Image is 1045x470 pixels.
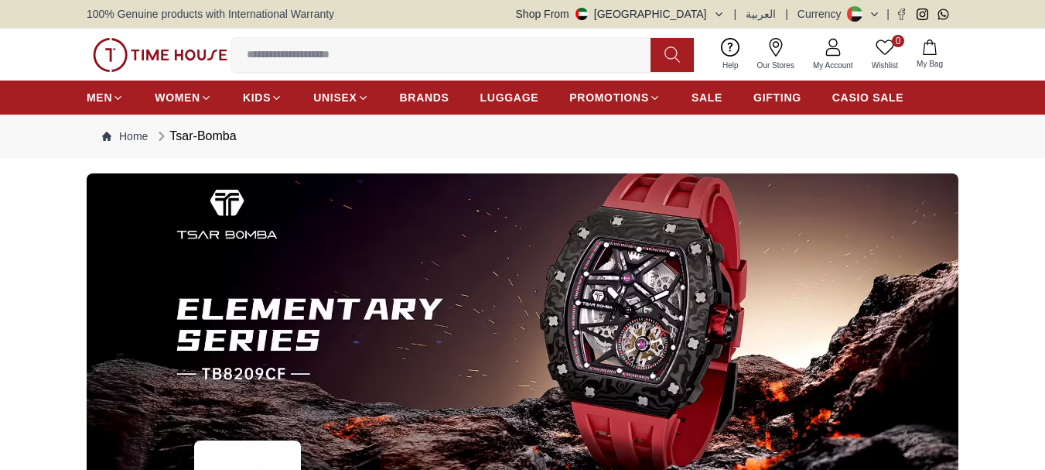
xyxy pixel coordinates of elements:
button: العربية [746,6,776,22]
span: PROMOTIONS [569,90,649,105]
span: KIDS [243,90,271,105]
a: KIDS [243,84,282,111]
span: CASIO SALE [832,90,904,105]
span: | [734,6,737,22]
a: PROMOTIONS [569,84,661,111]
a: SALE [692,84,722,111]
span: Help [716,60,745,71]
img: United Arab Emirates [575,8,588,20]
a: 0Wishlist [862,35,907,74]
div: Tsar-Bomba [154,127,236,146]
span: Our Stores [751,60,801,71]
span: 100% Genuine products with International Warranty [87,6,334,22]
button: My Bag [907,36,952,73]
img: ... [93,38,227,72]
a: CASIO SALE [832,84,904,111]
span: UNISEX [313,90,357,105]
span: LUGGAGE [480,90,539,105]
a: Our Stores [748,35,804,74]
a: LUGGAGE [480,84,539,111]
a: Home [102,129,148,144]
span: My Account [807,60,859,71]
span: Wishlist [866,60,904,71]
a: Help [713,35,748,74]
nav: Breadcrumb [87,115,958,158]
span: GIFTING [753,90,801,105]
button: Shop From[GEOGRAPHIC_DATA] [516,6,725,22]
a: GIFTING [753,84,801,111]
span: BRANDS [400,90,449,105]
a: WOMEN [155,84,212,111]
a: BRANDS [400,84,449,111]
span: | [886,6,890,22]
a: Instagram [917,9,928,20]
a: Whatsapp [937,9,949,20]
span: WOMEN [155,90,200,105]
a: Facebook [896,9,907,20]
div: Currency [797,6,848,22]
span: My Bag [910,58,949,70]
span: MEN [87,90,112,105]
a: UNISEX [313,84,368,111]
span: 0 [892,35,904,47]
span: SALE [692,90,722,105]
a: MEN [87,84,124,111]
span: | [785,6,788,22]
